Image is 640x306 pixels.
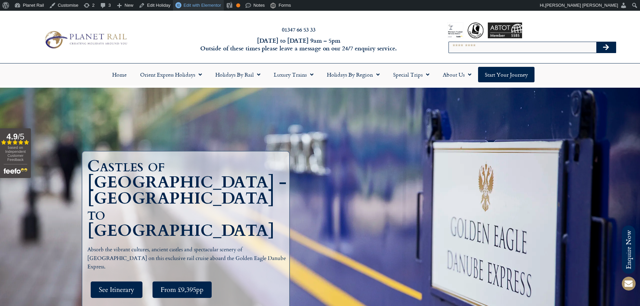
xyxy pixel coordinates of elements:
[87,158,288,239] h1: Castles of [GEOGRAPHIC_DATA] - [GEOGRAPHIC_DATA] to [GEOGRAPHIC_DATA]
[105,67,133,82] a: Home
[99,286,134,294] span: See Itinerary
[596,42,616,53] button: Search
[209,67,267,82] a: Holidays by Rail
[436,67,478,82] a: About Us
[320,67,386,82] a: Holidays by Region
[183,3,221,8] span: Edit with Elementor
[545,3,618,8] span: [PERSON_NAME] [PERSON_NAME]
[282,26,315,33] a: 01347 66 53 33
[153,281,212,298] a: From £9,395pp
[267,67,320,82] a: Luxury Trains
[133,67,209,82] a: Orient Express Holidays
[87,246,288,271] p: Absorb the vibrant cultures, ancient castles and spectacular scenery of [GEOGRAPHIC_DATA] on this...
[386,67,436,82] a: Special Trips
[172,37,425,52] h6: [DATE] to [DATE] 9am – 5pm Outside of these times please leave a message on our 24/7 enquiry serv...
[91,281,142,298] a: See Itinerary
[236,3,240,7] div: OK
[478,67,535,82] a: Start your Journey
[41,29,129,50] img: Planet Rail Train Holidays Logo
[3,67,637,82] nav: Menu
[161,286,204,294] span: From £9,395pp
